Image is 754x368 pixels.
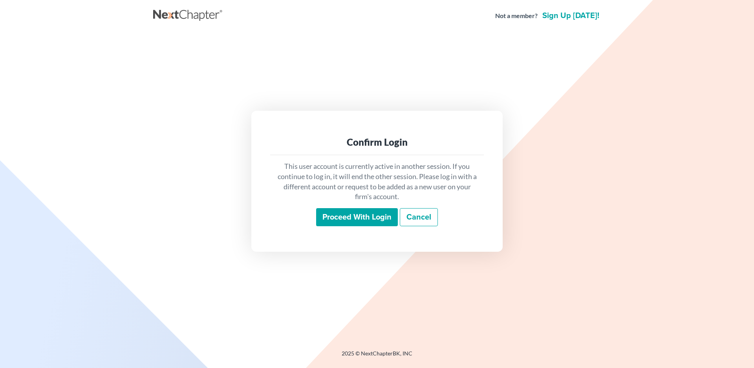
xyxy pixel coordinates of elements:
[276,161,478,202] p: This user account is currently active in another session. If you continue to log in, it will end ...
[495,11,538,20] strong: Not a member?
[153,350,601,364] div: 2025 © NextChapterBK, INC
[276,136,478,148] div: Confirm Login
[541,12,601,20] a: Sign up [DATE]!
[400,208,438,226] a: Cancel
[316,208,398,226] input: Proceed with login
